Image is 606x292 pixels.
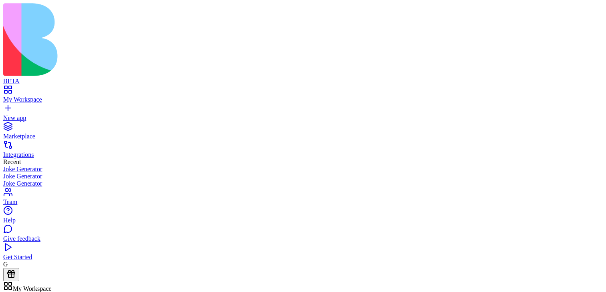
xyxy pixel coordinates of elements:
[3,217,603,224] div: Help
[3,144,603,158] a: Integrations
[3,3,325,76] img: logo
[3,107,603,122] a: New app
[3,191,603,206] a: Team
[3,133,603,140] div: Marketplace
[3,126,603,140] a: Marketplace
[3,114,603,122] div: New app
[3,228,603,242] a: Give feedback
[3,180,603,187] a: Joke Generator
[3,235,603,242] div: Give feedback
[3,198,603,206] div: Team
[3,89,603,103] a: My Workspace
[3,210,603,224] a: Help
[3,78,603,85] div: BETA
[3,246,603,261] a: Get Started
[3,70,603,85] a: BETA
[3,261,8,268] span: G
[3,166,603,173] a: Joke Generator
[3,254,603,261] div: Get Started
[3,158,21,165] span: Recent
[3,96,603,103] div: My Workspace
[3,173,603,180] a: Joke Generator
[13,285,52,292] span: My Workspace
[3,151,603,158] div: Integrations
